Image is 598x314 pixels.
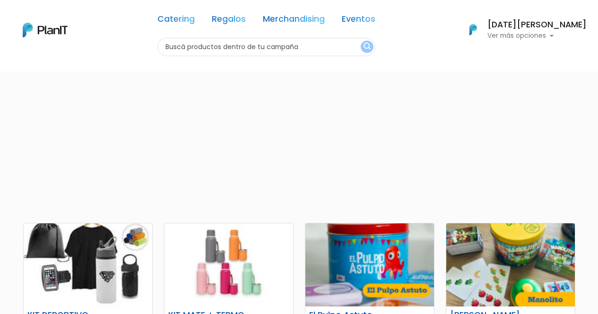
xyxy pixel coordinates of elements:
[23,23,68,37] img: PlanIt Logo
[157,38,375,56] input: Buscá productos dentro de tu campaña
[305,223,434,306] img: thumb_Captura_de_pantalla_2025-07-29_101456.png
[446,223,575,306] img: thumb_Captura_de_pantalla_2025-07-29_104833.png
[24,223,152,306] img: thumb_WhatsApp_Image_2025-05-26_at_09.52.07.jpeg
[364,42,371,51] img: search_button-432b6d5273f82d61273b3651a40e1bd1b912527efae98b1b7a1b2c0702e16a8d.svg
[212,15,246,26] a: Regalos
[165,223,293,306] img: thumb_2000___2000-Photoroom_-_2025-07-02T103351.963.jpg
[263,15,325,26] a: Merchandising
[342,15,375,26] a: Eventos
[157,15,195,26] a: Catering
[463,19,484,40] img: PlanIt Logo
[457,17,587,42] button: PlanIt Logo [DATE][PERSON_NAME] Ver más opciones
[487,33,587,39] p: Ver más opciones
[487,21,587,29] h6: [DATE][PERSON_NAME]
